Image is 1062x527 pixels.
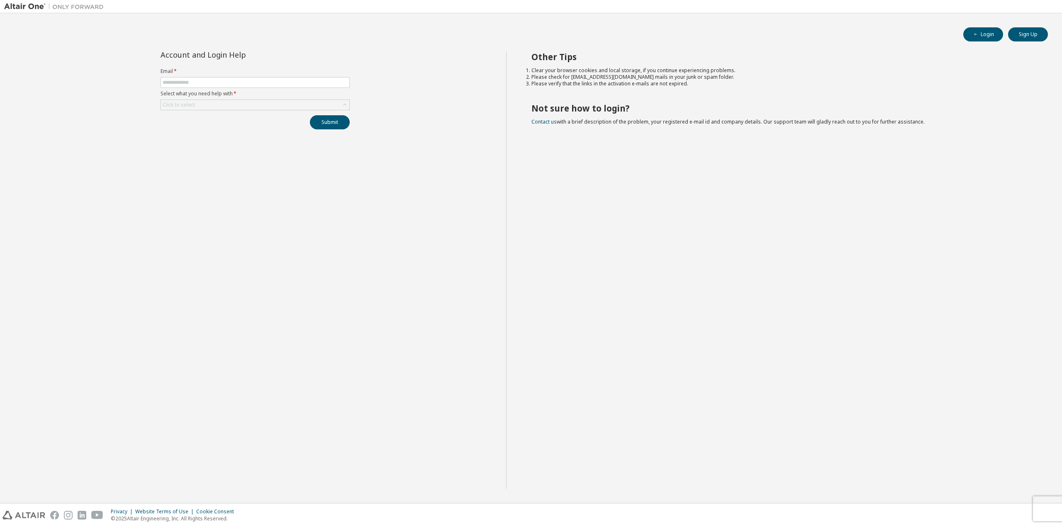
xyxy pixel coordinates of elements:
div: Website Terms of Use [135,508,196,515]
span: with a brief description of the problem, your registered e-mail id and company details. Our suppo... [531,118,925,125]
div: Account and Login Help [161,51,312,58]
img: Altair One [4,2,108,11]
img: altair_logo.svg [2,511,45,520]
img: youtube.svg [91,511,103,520]
div: Cookie Consent [196,508,239,515]
li: Please check for [EMAIL_ADDRESS][DOMAIN_NAME] mails in your junk or spam folder. [531,74,1033,80]
label: Email [161,68,350,75]
a: Contact us [531,118,557,125]
div: Privacy [111,508,135,515]
button: Sign Up [1008,27,1048,41]
li: Clear your browser cookies and local storage, if you continue experiencing problems. [531,67,1033,74]
img: linkedin.svg [78,511,86,520]
div: Click to select [161,100,349,110]
h2: Not sure how to login? [531,103,1033,114]
img: facebook.svg [50,511,59,520]
li: Please verify that the links in the activation e-mails are not expired. [531,80,1033,87]
label: Select what you need help with [161,90,350,97]
div: Click to select [163,102,195,108]
img: instagram.svg [64,511,73,520]
p: © 2025 Altair Engineering, Inc. All Rights Reserved. [111,515,239,522]
button: Login [963,27,1003,41]
h2: Other Tips [531,51,1033,62]
button: Submit [310,115,350,129]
